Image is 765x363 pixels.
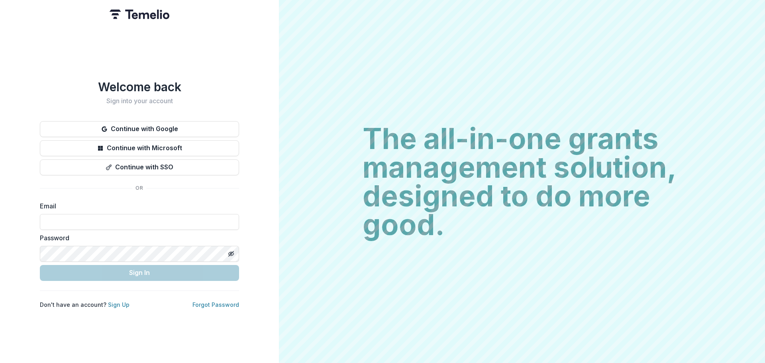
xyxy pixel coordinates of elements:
button: Continue with Google [40,121,239,137]
a: Forgot Password [192,301,239,308]
button: Continue with SSO [40,159,239,175]
button: Continue with Microsoft [40,140,239,156]
h2: Sign into your account [40,97,239,105]
a: Sign Up [108,301,129,308]
button: Toggle password visibility [225,247,237,260]
p: Don't have an account? [40,300,129,309]
img: Temelio [110,10,169,19]
label: Email [40,201,234,211]
button: Sign In [40,265,239,281]
h1: Welcome back [40,80,239,94]
label: Password [40,233,234,243]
